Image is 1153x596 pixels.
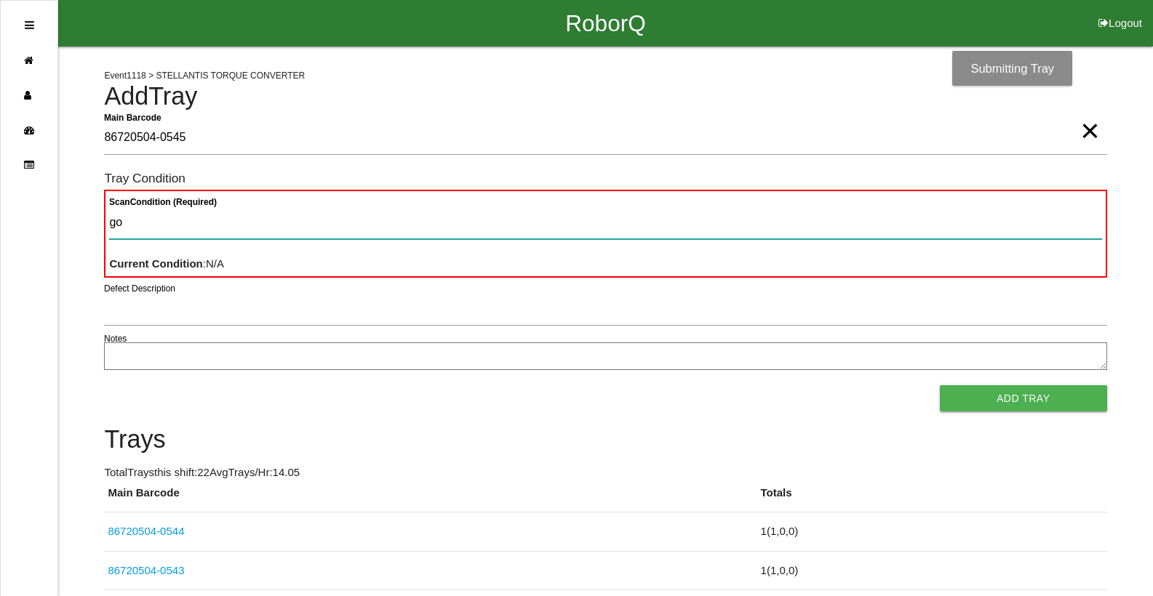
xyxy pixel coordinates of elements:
span: Clear Input [1080,102,1099,131]
td: 1 ( 1 , 0 , 0 ) [757,512,1107,552]
td: 1 ( 1 , 0 , 0 ) [757,551,1107,590]
label: Notes [104,332,127,345]
th: Totals [757,485,1107,512]
span: : N/A [109,257,224,270]
button: Add Tray [940,385,1107,411]
b: Main Barcode [104,112,161,122]
span: Event 1118 > STELLANTIS TORQUE CONVERTER [104,71,305,81]
p: Total Trays this shift: 22 Avg Trays /Hr: 14.05 [104,464,1106,481]
b: Scan Condition (Required) [109,197,217,207]
a: 86720504-0544 [108,525,184,537]
th: Main Barcode [104,485,757,512]
h4: Add Tray [104,83,1106,110]
a: 86720504-0543 [108,564,184,576]
h6: Tray Condition [104,172,1106,185]
b: Current Condition [109,257,202,270]
input: Required [104,121,1106,155]
div: Open [25,8,34,43]
h4: Trays [104,426,1106,454]
div: Submitting Tray [952,51,1072,86]
label: Defect Description [104,282,175,295]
